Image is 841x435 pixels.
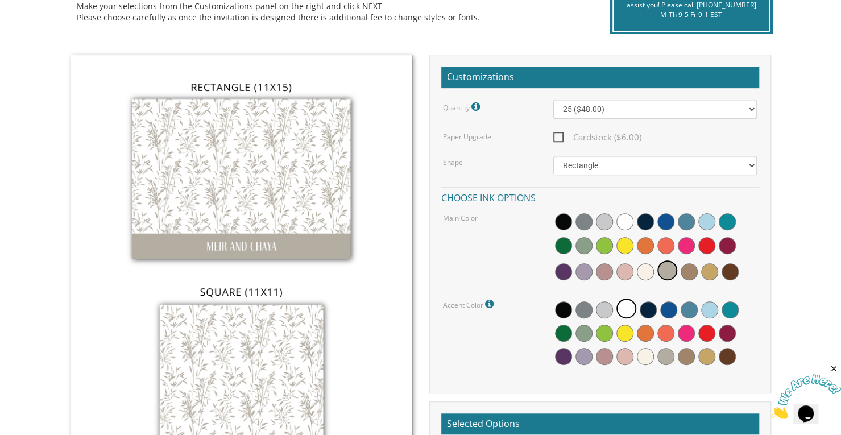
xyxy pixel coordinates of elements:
div: Make your selections from the Customizations panel on the right and click NEXT Please choose care... [77,1,583,23]
label: Shape [443,158,463,167]
h2: Customizations [441,67,759,88]
iframe: chat widget [770,364,841,418]
label: Accent Color [443,297,496,312]
label: Quantity [443,100,483,114]
h4: Choose ink options [441,187,759,206]
label: Paper Upgrade [443,132,491,142]
span: Cardstock ($6.00) [553,130,641,144]
label: Main Color [443,213,478,223]
h2: Selected Options [441,413,759,435]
